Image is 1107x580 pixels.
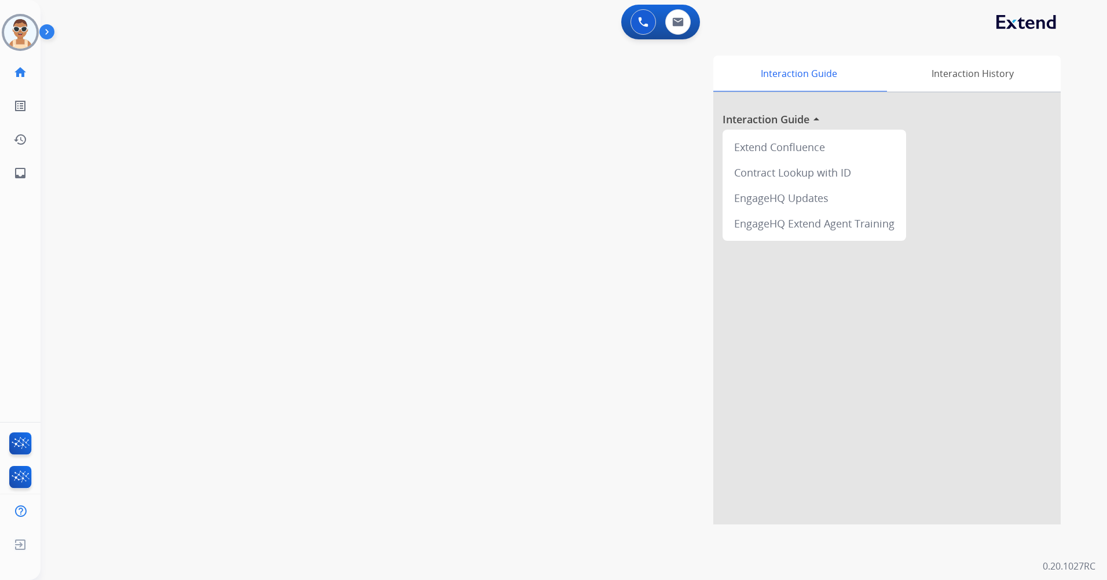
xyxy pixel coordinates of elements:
[13,65,27,79] mat-icon: home
[1043,559,1095,573] p: 0.20.1027RC
[4,16,36,49] img: avatar
[884,56,1061,91] div: Interaction History
[13,166,27,180] mat-icon: inbox
[727,160,901,185] div: Contract Lookup with ID
[727,134,901,160] div: Extend Confluence
[713,56,884,91] div: Interaction Guide
[727,211,901,236] div: EngageHQ Extend Agent Training
[13,133,27,146] mat-icon: history
[727,185,901,211] div: EngageHQ Updates
[13,99,27,113] mat-icon: list_alt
